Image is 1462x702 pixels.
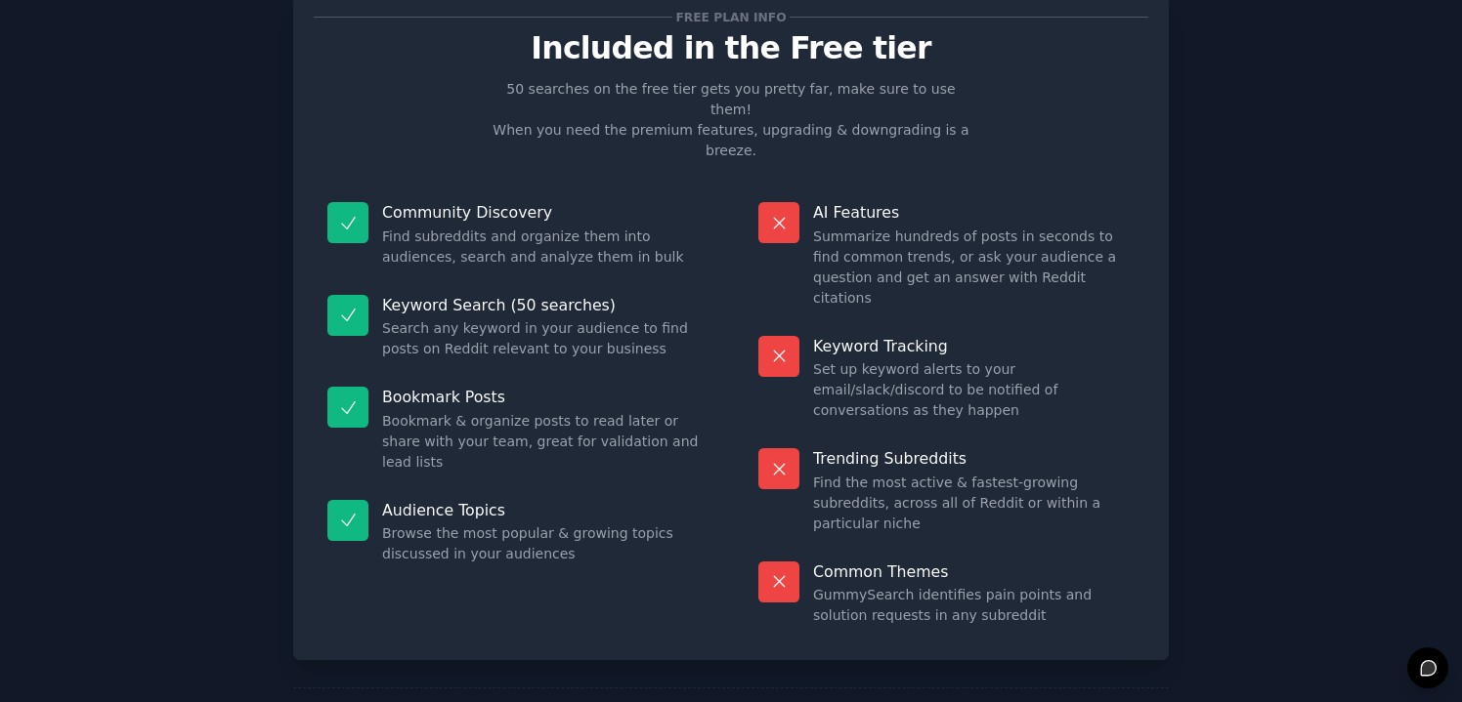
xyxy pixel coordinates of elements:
dd: Summarize hundreds of posts in seconds to find common trends, or ask your audience a question and... [813,227,1135,309]
dd: GummySearch identifies pain points and solution requests in any subreddit [813,585,1135,626]
p: 50 searches on the free tier gets you pretty far, make sure to use them! When you need the premiu... [485,79,977,161]
p: Trending Subreddits [813,448,1135,469]
p: Bookmark Posts [382,387,704,407]
dd: Search any keyword in your audience to find posts on Reddit relevant to your business [382,318,704,359]
dd: Find subreddits and organize them into audiences, search and analyze them in bulk [382,227,704,268]
p: AI Features [813,202,1135,223]
p: Community Discovery [382,202,704,223]
dd: Browse the most popular & growing topics discussed in your audiences [382,523,704,564]
p: Keyword Tracking [813,336,1135,356]
dd: Set up keyword alerts to your email/slack/discord to be notified of conversations as they happen [813,359,1135,421]
p: Keyword Search (50 searches) [382,295,704,315]
span: Free plan info [672,7,790,27]
p: Audience Topics [382,500,704,520]
dd: Bookmark & organize posts to read later or share with your team, great for validation and lead lists [382,411,704,473]
dd: Find the most active & fastest-growing subreddits, across all of Reddit or within a particular niche [813,473,1135,534]
p: Included in the Free tier [314,31,1148,65]
p: Common Themes [813,561,1135,582]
